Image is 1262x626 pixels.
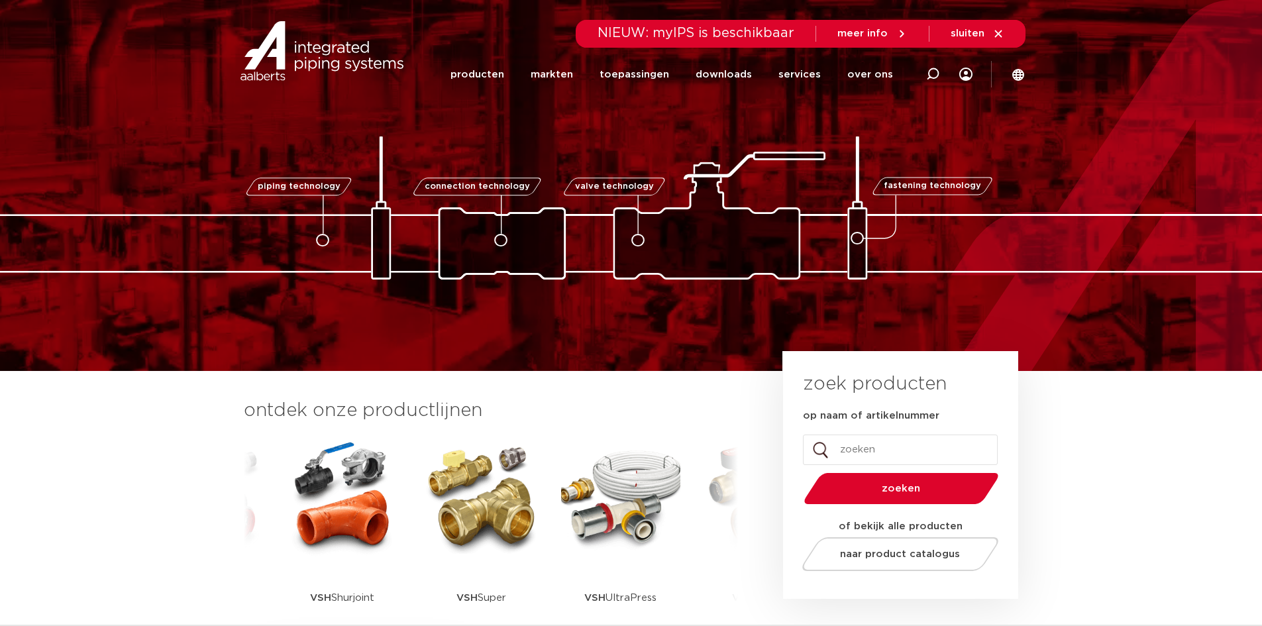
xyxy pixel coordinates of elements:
[798,537,1002,571] a: naar product catalogus
[456,593,478,603] strong: VSH
[837,28,908,40] a: meer info
[840,549,960,559] span: naar product catalogus
[951,28,984,38] span: sluiten
[600,48,669,101] a: toepassingen
[424,182,529,191] span: connection technology
[951,28,1004,40] a: sluiten
[531,48,573,101] a: markten
[803,371,947,397] h3: zoek producten
[450,48,893,101] nav: Menu
[838,484,965,494] span: zoeken
[732,593,753,603] strong: VSH
[310,593,331,603] strong: VSH
[847,48,893,101] a: over ons
[450,48,504,101] a: producten
[803,409,939,423] label: op naam of artikelnummer
[575,182,654,191] span: valve technology
[798,472,1004,505] button: zoeken
[258,182,341,191] span: piping technology
[244,397,738,424] h3: ontdek onze productlijnen
[598,26,794,40] span: NIEUW: myIPS is beschikbaar
[584,593,605,603] strong: VSH
[839,521,963,531] strong: of bekijk alle producten
[696,48,752,101] a: downloads
[803,435,998,465] input: zoeken
[778,48,821,101] a: services
[884,182,981,191] span: fastening technology
[959,48,973,101] div: my IPS
[837,28,888,38] span: meer info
